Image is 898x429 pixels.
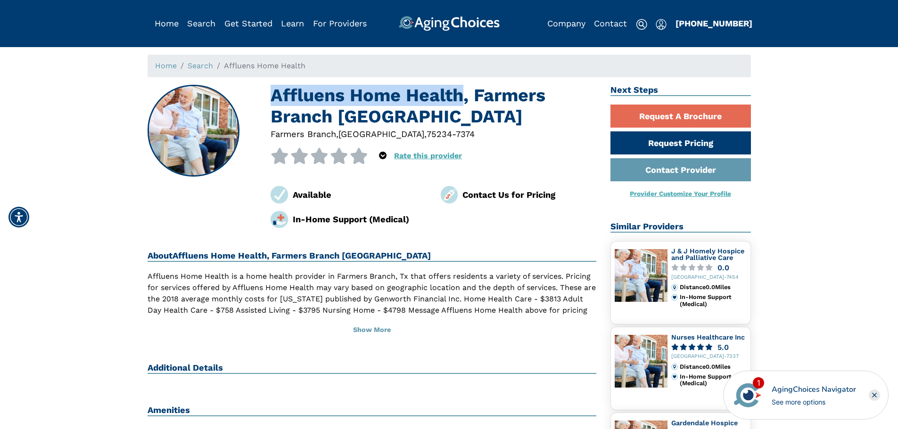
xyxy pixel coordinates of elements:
a: Learn [281,18,304,28]
a: 5.0 [671,344,747,351]
a: For Providers [313,18,367,28]
a: Gardendale Hospice [671,419,738,427]
span: , [336,129,338,139]
img: user-icon.svg [656,19,667,30]
a: Request Pricing [610,131,751,154]
img: distance.svg [671,284,678,291]
h2: Additional Details [148,363,597,374]
img: distance.svg [671,364,678,370]
span: , [424,129,427,139]
a: Search [187,18,215,28]
a: Get Started [224,18,272,28]
h2: About Affluens Home Health, Farmers Branch [GEOGRAPHIC_DATA] [148,251,597,262]
div: Distance 0.0 Miles [680,364,746,370]
h2: Next Steps [610,85,751,96]
a: Home [155,18,179,28]
a: Home [155,61,177,70]
div: 0.0 [717,264,729,271]
a: J & J Homely Hospice and Palliative Care [671,247,744,261]
div: Popover trigger [656,16,667,31]
div: Popover trigger [187,16,215,31]
img: AgingChoices [398,16,499,31]
a: Request A Brochure [610,105,751,128]
div: AgingChoices Navigator [772,384,856,395]
div: In-Home Support (Medical) [293,213,427,226]
a: Search [188,61,213,70]
a: [PHONE_NUMBER] [676,18,752,28]
button: Show More [148,320,597,340]
div: See more options [772,397,856,407]
a: Contact Provider [610,158,751,181]
div: In-Home Support (Medical) [680,294,746,308]
nav: breadcrumb [148,55,751,77]
div: In-Home Support (Medical) [680,373,746,387]
img: Affluens Home Health, Farmers Branch TX [148,86,239,176]
a: Provider Customize Your Profile [630,190,731,197]
img: primary.svg [671,294,678,300]
div: Available [293,188,427,201]
div: Close [869,389,880,401]
h2: Similar Providers [610,221,751,233]
img: search-icon.svg [636,19,647,30]
a: Rate this provider [394,151,462,160]
img: avatar [732,379,764,411]
div: [GEOGRAPHIC_DATA]-7337 [671,354,747,360]
p: Affluens Home Health is a home health provider in Farmers Branch, Tx that offers residents a vari... [148,271,597,327]
div: Distance 0.0 Miles [680,284,746,291]
span: Farmers Branch [271,129,336,139]
div: 75234-7374 [427,128,475,140]
div: 5.0 [717,344,729,351]
a: Contact [594,18,627,28]
div: [GEOGRAPHIC_DATA]-7454 [671,275,747,281]
h1: Affluens Home Health, Farmers Branch [GEOGRAPHIC_DATA] [271,85,596,128]
h2: Amenities [148,405,597,416]
a: 0.0 [671,264,747,271]
a: Company [547,18,585,28]
div: Popover trigger [379,148,387,164]
a: Nurses Healthcare Inc [671,333,745,341]
div: Accessibility Menu [8,207,29,227]
div: Contact Us for Pricing [462,188,596,201]
div: 1 [753,377,764,389]
img: primary.svg [671,373,678,380]
span: Affluens Home Health [224,61,305,70]
span: [GEOGRAPHIC_DATA] [338,129,424,139]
